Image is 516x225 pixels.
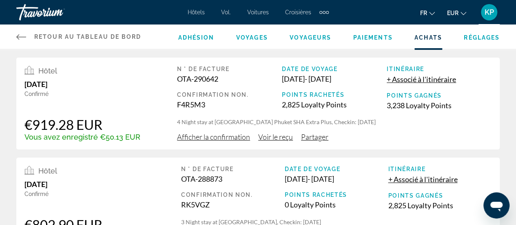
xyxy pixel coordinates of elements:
[285,174,388,183] div: [DATE] - [DATE]
[247,9,269,16] a: Voitures
[447,7,466,19] button: Changer de devise
[177,118,492,126] p: 4 Night stay at [GEOGRAPHIC_DATA] Phuket SHA Extra Plus, Checkin: [DATE]
[24,133,140,141] div: Vous avez enregistré €50.13 EUR
[177,66,282,72] div: N ° de facture
[387,92,492,99] div: Points gagnés
[282,91,387,98] div: Points rachetés
[387,74,456,84] button: + Associé à l'itinéraire
[420,10,427,16] font: fr
[388,174,457,184] button: + Associé à l'itinéraire
[236,34,268,41] a: Voyages
[177,100,282,109] div: F4R5M3
[388,201,492,210] div: 2,825 Loyalty Points
[387,75,456,84] span: + Associé à l'itinéraire
[177,91,282,98] div: Confirmation Non.
[24,191,144,197] div: Confirmé
[24,180,144,189] div: [DATE]
[414,34,442,41] a: Achats
[282,66,387,72] div: Date de voyage
[188,9,205,16] a: Hôtels
[24,91,140,97] div: Confirmé
[181,174,285,183] div: OTA-288873
[388,175,457,184] span: + Associé à l'itinéraire
[387,66,492,72] div: Itinéraire
[285,192,388,198] div: Points rachetés
[221,9,231,16] a: Vol.
[34,33,142,40] span: Retour au tableau de bord
[38,67,57,75] span: Hôtel
[258,132,293,141] span: Voir le reçu
[177,74,282,83] div: OTA-290642
[178,34,215,41] a: Adhésion
[285,200,388,209] div: 0 Loyalty Points
[388,166,492,172] div: Itinéraire
[177,132,250,141] span: Afficher la confirmation
[181,166,285,172] div: N ° de facture
[301,132,328,141] span: Partager
[353,34,393,41] a: Paiements
[447,10,458,16] font: EUR
[388,192,492,199] div: Points gagnés
[464,34,500,41] a: Réglages
[16,25,142,49] a: Retour au tableau de bord
[285,9,311,16] a: Croisières
[478,4,500,21] button: Menu utilisateur
[483,192,509,218] iframe: Bouton de lancement de la fenêtre de messagerie
[24,80,140,89] div: [DATE]
[24,116,140,133] div: €919.28 EUR
[319,6,329,19] button: Éléments de navigation supplémentaires
[38,167,57,175] span: Hôtel
[181,200,285,209] div: RK5VGZ
[387,101,492,110] div: 3,238 Loyalty Points
[16,2,98,23] a: Travorium
[290,34,331,41] a: Voyageurs
[181,192,285,198] div: Confirmation Non.
[420,7,435,19] button: Changer de langue
[282,74,387,83] div: [DATE] - [DATE]
[285,166,388,172] div: Date de voyage
[485,8,494,16] font: KP
[282,100,387,109] div: 2,825 Loyalty Points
